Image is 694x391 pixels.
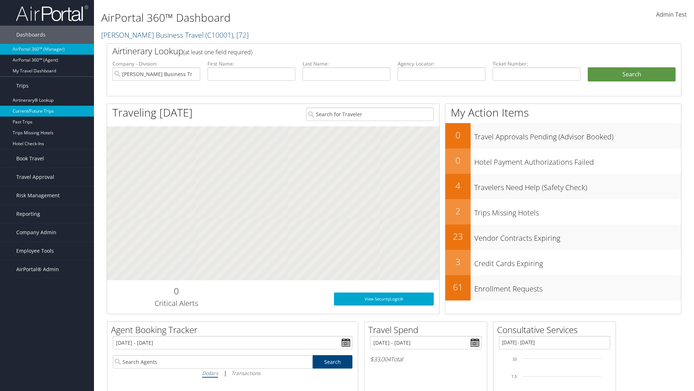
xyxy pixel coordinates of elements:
span: Book Travel [16,150,44,168]
h2: 23 [445,230,471,243]
label: Agency Locator: [398,60,485,67]
h2: 0 [445,129,471,141]
input: Search Agents [113,355,312,369]
h2: Travel Spend [368,324,487,336]
i: Dollars [202,370,218,377]
h2: 0 [112,285,240,297]
h1: My Action Items [445,105,681,120]
h3: Travelers Need Help (Safety Check) [474,179,681,193]
h2: 2 [445,205,471,217]
h3: Vendor Contracts Expiring [474,230,681,243]
span: (at least one field required) [183,48,252,56]
a: 0Travel Approvals Pending (Advisor Booked) [445,123,681,148]
label: Last Name: [303,60,390,67]
a: 0Hotel Payment Authorizations Failed [445,148,681,174]
h2: 4 [445,180,471,192]
h1: AirPortal 360™ Dashboard [101,10,492,25]
a: 3Credit Cards Expiring [445,250,681,275]
h2: 0 [445,154,471,167]
h2: 3 [445,256,471,268]
span: Company Admin [16,223,56,241]
label: Company - Division: [112,60,200,67]
a: View SecurityLogic® [334,293,434,306]
img: airportal-logo.png [16,5,88,22]
a: 61Enrollment Requests [445,275,681,300]
i: Transactions [231,370,260,377]
span: AirPortal® Admin [16,260,59,278]
h2: Agent Booking Tracker [111,324,358,336]
a: Search [313,355,353,369]
a: 4Travelers Need Help (Safety Check) [445,174,681,199]
h2: 61 [445,281,471,293]
h3: Credit Cards Expiring [474,255,681,269]
span: $33,004 [370,355,391,363]
span: Risk Management [16,186,60,205]
label: First Name: [207,60,295,67]
h3: Enrollment Requests [474,280,681,294]
h3: Travel Approvals Pending (Advisor Booked) [474,128,681,142]
label: Ticket Number: [493,60,581,67]
a: 2Trips Missing Hotels [445,199,681,224]
div: | [113,369,352,378]
span: , [ 72 ] [233,30,249,40]
h3: Hotel Payment Authorizations Failed [474,154,681,167]
span: ( C10001 ) [205,30,233,40]
span: Trips [16,77,29,95]
tspan: 7.5 [511,374,517,379]
tspan: 10 [513,357,517,361]
span: Employee Tools [16,242,54,260]
button: Search [588,67,676,82]
h2: Airtinerary Lookup [112,45,628,57]
span: Dashboards [16,26,46,44]
a: 23Vendor Contracts Expiring [445,224,681,250]
h3: Trips Missing Hotels [474,204,681,218]
h3: Critical Alerts [112,298,240,308]
a: Admin Test [656,4,687,26]
span: Admin Test [656,10,687,18]
h2: Consultative Services [497,324,616,336]
span: Travel Approval [16,168,54,186]
a: [PERSON_NAME] Business Travel [101,30,249,40]
input: Search for Traveler [306,108,434,121]
h1: Traveling [DATE] [112,105,193,120]
h6: Total [370,355,481,363]
span: Reporting [16,205,40,223]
